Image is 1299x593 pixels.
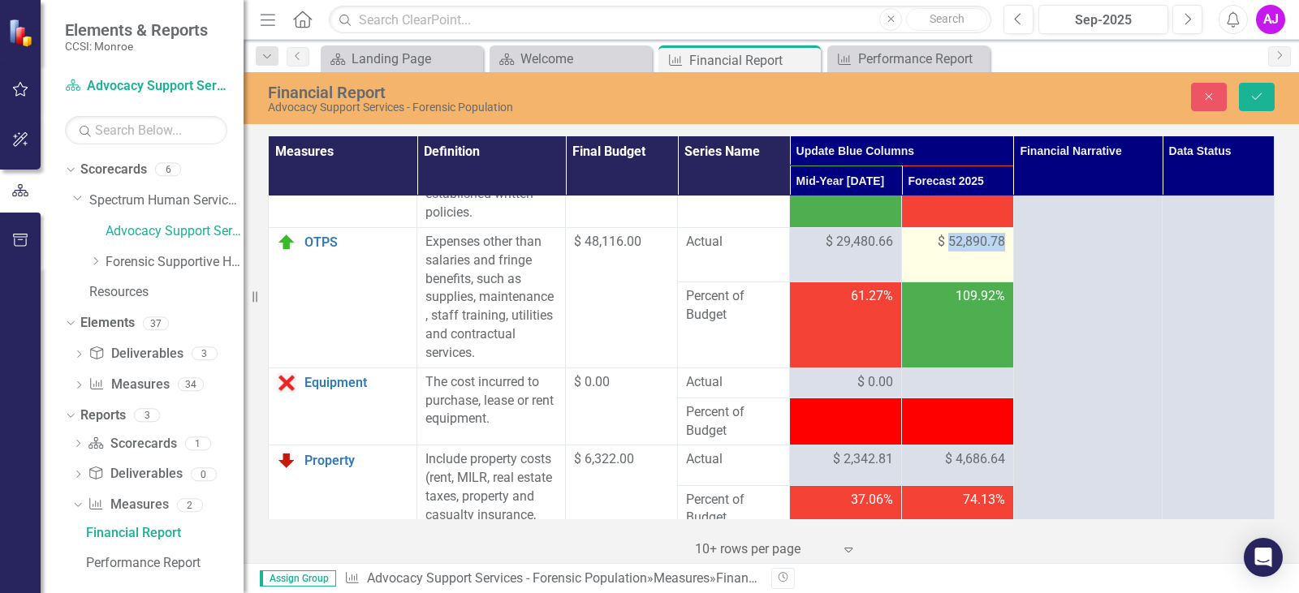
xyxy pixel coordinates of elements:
span: $ 0.00 [857,373,893,392]
div: 3 [192,347,218,361]
div: Sep-2025 [1044,11,1163,30]
span: 61.27% [851,287,893,306]
a: Reports [80,406,126,425]
div: Include property costs (rent, MILR, real estate taxes, property and casualty insurance, etc.) [425,450,557,543]
div: Financial Report [268,84,826,101]
span: $ 6,322.00 [574,451,634,466]
a: Advocacy Support Services - Forensic Population [367,570,647,586]
a: Deliverables [88,345,183,363]
div: Performance Report [858,49,986,69]
div: 2 [177,498,203,512]
a: Spectrum Human Services, Inc. [89,191,244,210]
div: Financial Report [716,570,809,586]
span: $ 29,480.66 [826,233,893,251]
div: Advocacy Support Services - Forensic Population [268,101,826,114]
a: Equipment [304,376,408,390]
span: 109.92% [956,287,1005,306]
span: Assign Group [260,570,336,587]
a: Property [304,453,408,468]
a: Resources [89,283,244,302]
span: Actual [686,450,781,469]
div: 6 [155,163,181,177]
a: Advocacy Support Services - Forensic Population [65,77,227,96]
a: Measures [654,570,710,586]
a: Landing Page [325,49,479,69]
p: Expenses other than salaries and fringe benefits, such as supplies, maintenance , staff training,... [425,233,557,363]
a: Advocacy Support Services - Forensic Population [106,222,244,241]
span: Actual [686,373,781,392]
a: Performance Report [82,550,244,576]
a: Welcome [494,49,648,69]
a: Scorecards [80,161,147,179]
a: Financial Report [82,520,244,546]
span: 37.06% [851,491,893,509]
div: Open Intercom Messenger [1244,538,1283,577]
div: Financial Report [86,526,244,540]
div: » » [344,569,759,588]
small: CCSI: Monroe [65,40,208,53]
span: $ 0.00 [574,374,610,389]
img: ClearPoint Strategy [8,18,37,46]
span: $ 2,342.81 [833,450,893,469]
a: Measures [88,376,169,394]
span: $ 52,890.78 [938,233,1005,251]
div: 37 [143,316,169,330]
a: Scorecards [88,435,176,453]
div: 34 [178,378,204,392]
a: OTPS [304,235,408,250]
a: Elements [80,314,135,333]
button: Sep-2025 [1038,5,1168,34]
span: $ 4,686.64 [945,450,1005,469]
button: Search [906,8,987,31]
span: $ 48,116.00 [574,234,641,249]
span: Search [930,12,965,25]
div: The cost incurred to purchase, lease or rent equipment. [425,373,557,429]
a: Measures [88,496,168,514]
img: On Target [277,233,296,252]
div: 1 [185,436,211,450]
a: Forensic Supportive Housing [106,253,244,272]
span: Percent of Budget [686,403,781,440]
div: 3 [134,408,160,422]
span: Elements & Reports [65,20,208,40]
span: Percent of Budget [686,287,781,324]
div: Welcome [520,49,648,69]
img: Data Error [277,373,296,393]
button: AJ [1256,5,1285,34]
input: Search ClearPoint... [329,6,991,34]
span: Percent of Budget [686,491,781,528]
a: Deliverables [88,465,182,483]
div: 0 [191,467,217,481]
div: Financial Report [689,50,817,71]
span: 74.13% [963,491,1005,509]
a: Performance Report [831,49,986,69]
input: Search Below... [65,116,227,144]
div: Performance Report [86,556,244,570]
span: Actual [686,233,781,251]
img: Below Plan [277,450,296,470]
div: Landing Page [352,49,479,69]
